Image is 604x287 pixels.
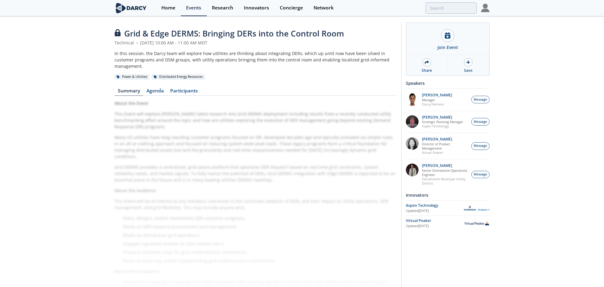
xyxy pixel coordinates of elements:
[114,3,148,13] img: logo-wide.svg
[406,209,464,213] div: Updated [DATE]
[406,190,490,200] div: Innovators
[124,28,344,39] span: Grid & Edge DERMS: Bringing DERs into the Control Room
[474,143,487,148] span: Message
[143,88,167,96] a: Agenda
[186,5,201,10] div: Events
[212,5,233,10] div: Research
[422,115,463,119] p: [PERSON_NAME]
[422,164,468,168] p: [PERSON_NAME]
[135,40,139,46] span: •
[422,150,468,155] p: Virtual Peaker
[314,5,334,10] div: Network
[406,115,419,128] img: accc9a8e-a9c1-4d58-ae37-132228efcf55
[406,203,464,208] div: Aspen Technology
[406,137,419,150] img: 8160f632-77e6-40bd-9ce2-d8c8bb49c0dd
[114,50,397,69] div: In this session, the Darcy team will explore how utilities are thinking about integrating DERs, w...
[474,172,487,177] span: Message
[422,68,432,73] div: Share
[422,168,468,177] p: Senior Distribution Operations Engineer
[244,5,269,10] div: Innovators
[422,177,468,185] p: Sacramento Municipal Utility District.
[464,205,490,211] img: Aspen Technology
[406,78,490,88] div: Speakers
[437,44,458,50] div: Join Event
[422,124,463,128] p: Aspen Technology
[422,137,468,141] p: [PERSON_NAME]
[167,88,201,96] a: Participants
[474,97,487,102] span: Message
[422,93,452,97] p: [PERSON_NAME]
[422,142,468,150] p: Director of Product Management
[422,120,463,124] p: Strategic Planning Manager
[406,218,464,223] div: Virtual Peaker
[422,102,452,106] p: Darcy Partners
[406,203,490,213] a: Aspen Technology Updated[DATE] Aspen Technology
[406,224,464,229] div: Updated [DATE]
[481,4,490,12] img: Profile
[471,171,490,178] button: Message
[161,5,175,10] div: Home
[578,263,598,281] iframe: chat widget
[406,218,490,229] a: Virtual Peaker Updated[DATE] Virtual Peaker
[471,118,490,126] button: Message
[464,221,490,225] img: Virtual Peaker
[471,96,490,103] button: Message
[426,2,477,14] input: Advanced Search
[406,93,419,106] img: vRBZwDRnSTOrB1qTpmXr
[471,142,490,150] button: Message
[114,40,397,46] div: Technical [DATE] 10:00 AM - 11:00 AM MDT
[114,74,149,80] div: Power & Utilities
[280,5,303,10] div: Concierge
[114,88,143,96] a: Summary
[464,68,472,73] div: Save
[406,164,419,176] img: 7fca56e2-1683-469f-8840-285a17278393
[474,119,487,124] span: Message
[422,98,452,102] p: Manager
[152,74,205,80] div: Distributed Energy Resources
